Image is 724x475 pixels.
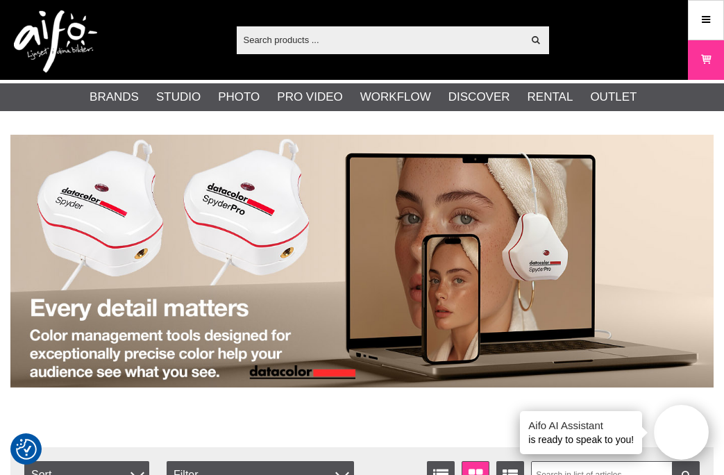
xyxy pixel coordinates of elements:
a: Rental [528,88,573,106]
input: Search products ... [237,29,523,50]
a: Studio [156,88,201,106]
a: Workflow [360,88,431,106]
h4: Aifo AI Assistant [528,418,634,433]
img: logo.png [14,10,97,73]
a: Discover [448,88,510,106]
a: Photo [218,88,260,106]
img: Revisit consent button [16,439,37,460]
img: Ad:003 banner-datac-spyder-1390x.jpg [10,135,714,387]
a: Brands [90,88,139,106]
a: Pro Video [277,88,342,106]
div: is ready to speak to you! [520,411,642,454]
button: Consent Preferences [16,437,37,462]
a: Outlet [590,88,637,106]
